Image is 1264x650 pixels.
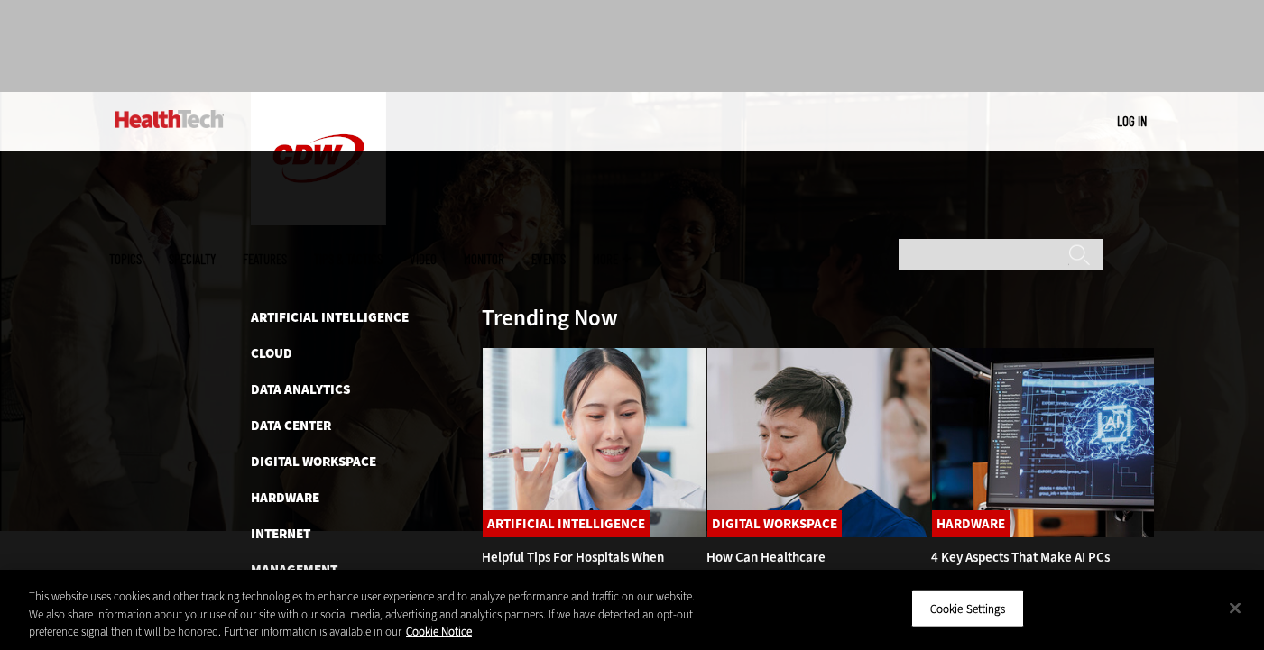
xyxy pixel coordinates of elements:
[251,489,319,507] a: Hardware
[911,590,1024,627] button: Cookie Settings
[1117,113,1147,129] a: Log in
[251,453,376,471] a: Digital Workspace
[406,624,472,639] a: More information about your privacy
[251,308,409,326] a: Artificial Intelligence
[482,548,666,604] a: Helpful Tips for Hospitals When Implementing Microsoft Dragon Copilot
[251,344,292,362] a: Cloud
[251,92,386,225] img: Home
[931,347,1156,538] img: Desktop monitor with brain AI concept
[932,510,1010,537] a: Hardware
[706,347,931,538] img: Healthcare contact center
[706,548,887,604] a: How Can Healthcare Organizations Reimagine Their Contact Centers?
[251,525,310,543] a: Internet
[251,417,331,435] a: Data Center
[483,510,650,537] a: Artificial Intelligence
[1215,588,1255,627] button: Close
[931,548,1110,604] a: 4 Key Aspects That Make AI PCs Attractive to Healthcare Workers
[251,380,350,398] a: Data Analytics
[482,307,618,329] h3: Trending Now
[482,347,706,538] img: Doctor using phone to dictate to tablet
[115,110,224,128] img: Home
[707,510,842,537] a: Digital Workspace
[1117,112,1147,131] div: User menu
[251,561,337,579] a: Management
[29,588,696,641] div: This website uses cookies and other tracking technologies to enhance user experience and to analy...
